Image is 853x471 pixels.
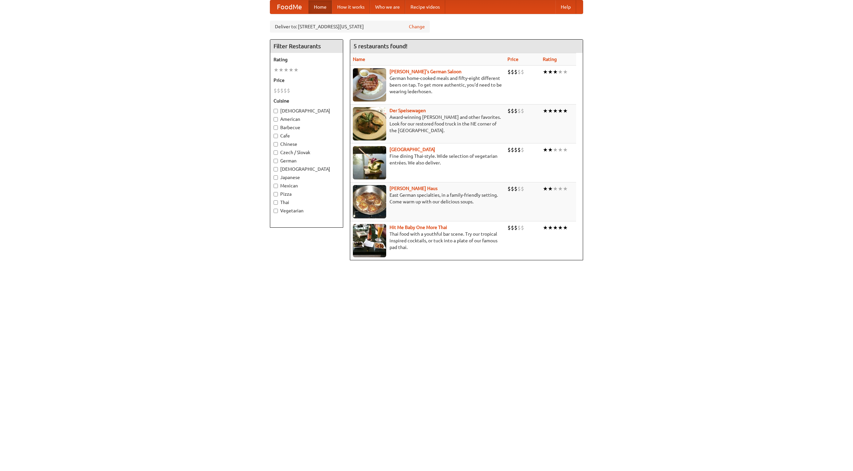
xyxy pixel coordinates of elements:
input: Barbecue [274,125,278,130]
a: Who we are [370,0,405,14]
img: satay.jpg [353,146,386,179]
img: esthers.jpg [353,68,386,102]
li: ★ [553,185,558,192]
h5: Cuisine [274,98,340,104]
li: ★ [548,224,553,231]
input: Mexican [274,184,278,188]
li: ★ [553,107,558,115]
label: Pizza [274,191,340,197]
li: $ [514,224,517,231]
a: Name [353,57,365,62]
li: $ [517,185,521,192]
li: $ [507,146,511,153]
label: Mexican [274,182,340,189]
label: Barbecue [274,124,340,131]
li: $ [511,224,514,231]
li: ★ [548,107,553,115]
li: $ [517,146,521,153]
h5: Price [274,77,340,84]
ng-pluralize: 5 restaurants found! [354,43,408,49]
label: Cafe [274,132,340,139]
li: ★ [553,224,558,231]
li: $ [511,146,514,153]
label: Thai [274,199,340,206]
li: $ [511,68,514,76]
input: Thai [274,200,278,205]
input: Czech / Slovak [274,150,278,155]
li: $ [517,68,521,76]
div: Deliver to: [STREET_ADDRESS][US_STATE] [270,21,430,33]
li: $ [280,87,284,94]
a: How it works [332,0,370,14]
li: $ [517,107,521,115]
li: ★ [543,146,548,153]
img: kohlhaus.jpg [353,185,386,218]
li: ★ [563,68,568,76]
label: American [274,116,340,122]
li: $ [521,146,524,153]
h4: Filter Restaurants [270,40,343,53]
input: [DEMOGRAPHIC_DATA] [274,109,278,113]
li: $ [521,107,524,115]
input: Vegetarian [274,209,278,213]
input: Chinese [274,142,278,146]
li: $ [277,87,280,94]
img: speisewagen.jpg [353,107,386,140]
li: ★ [543,107,548,115]
p: Award-winning [PERSON_NAME] and other favorites. Look for our restored food truck in the NE corne... [353,114,502,134]
li: $ [287,87,290,94]
a: Hit Me Baby One More Thai [390,225,447,230]
p: Thai food with a youthful bar scene. Try our tropical inspired cocktails, or tuck into a plate of... [353,231,502,251]
b: [PERSON_NAME] Haus [390,186,437,191]
li: $ [507,107,511,115]
li: ★ [563,185,568,192]
li: ★ [543,185,548,192]
li: ★ [563,224,568,231]
li: $ [521,68,524,76]
li: ★ [274,66,279,74]
li: ★ [558,224,563,231]
li: $ [521,224,524,231]
label: [DEMOGRAPHIC_DATA] [274,166,340,172]
li: $ [507,185,511,192]
li: $ [517,224,521,231]
li: ★ [548,146,553,153]
a: [PERSON_NAME]'s German Saloon [390,69,461,74]
a: Price [507,57,518,62]
a: Home [309,0,332,14]
label: German [274,157,340,164]
li: $ [507,68,511,76]
li: ★ [548,185,553,192]
a: Recipe videos [405,0,445,14]
a: [GEOGRAPHIC_DATA] [390,147,435,152]
li: ★ [558,185,563,192]
li: $ [514,68,517,76]
a: Der Speisewagen [390,108,426,113]
p: Fine dining Thai-style. Wide selection of vegetarian entrées. We also deliver. [353,153,502,166]
a: Change [409,23,425,30]
li: $ [514,107,517,115]
img: babythai.jpg [353,224,386,257]
label: Japanese [274,174,340,181]
li: ★ [563,146,568,153]
input: Japanese [274,175,278,180]
li: ★ [284,66,289,74]
a: Rating [543,57,557,62]
input: Pizza [274,192,278,196]
input: [DEMOGRAPHIC_DATA] [274,167,278,171]
li: ★ [553,68,558,76]
li: ★ [543,68,548,76]
label: Vegetarian [274,207,340,214]
li: ★ [553,146,558,153]
li: $ [511,185,514,192]
li: $ [507,224,511,231]
li: ★ [558,68,563,76]
li: $ [514,185,517,192]
input: German [274,159,278,163]
li: ★ [543,224,548,231]
li: $ [511,107,514,115]
label: [DEMOGRAPHIC_DATA] [274,108,340,114]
